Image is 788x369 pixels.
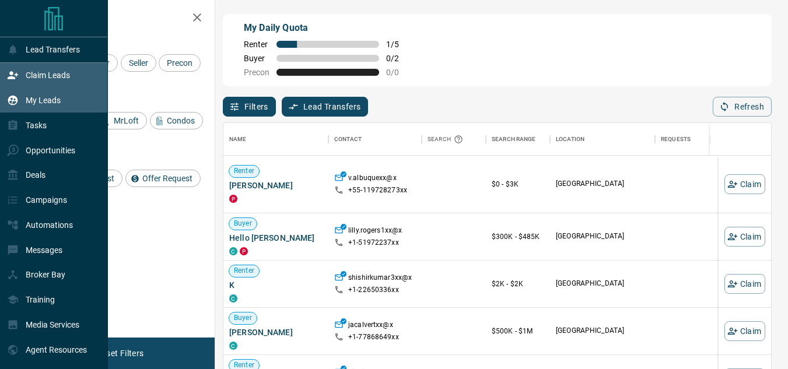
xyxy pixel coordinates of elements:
span: MrLoft [110,116,143,125]
div: Condos [150,112,203,129]
button: Lead Transfers [282,97,369,117]
button: Claim [724,174,765,194]
span: Buyer [229,313,257,323]
span: Precon [244,68,269,77]
p: $0 - $3K [492,179,544,189]
button: Filters [223,97,276,117]
span: 1 / 5 [386,40,412,49]
span: Buyer [244,54,269,63]
span: Condos [163,116,199,125]
p: +1- 51972237xx [348,238,399,248]
p: +1- 77868649xx [348,332,399,342]
button: Claim [724,274,765,294]
p: My Daily Quota [244,21,412,35]
div: Search Range [486,123,550,156]
div: Name [223,123,328,156]
div: MrLoft [97,112,147,129]
span: 0 / 2 [386,54,412,63]
div: Location [556,123,584,156]
span: 0 / 0 [386,68,412,77]
div: Search Range [492,123,536,156]
p: jacalvertxx@x [348,320,393,332]
div: Search [428,123,466,156]
h2: Filters [37,12,203,26]
p: [GEOGRAPHIC_DATA] [556,231,649,241]
p: $2K - $2K [492,279,544,289]
span: Renter [229,166,259,176]
p: lilly.rogers1xx@x [348,226,402,238]
span: Buyer [229,219,257,229]
button: Claim [724,227,765,247]
p: $500K - $1M [492,326,544,336]
div: condos.ca [229,247,237,255]
div: Contact [334,123,362,156]
span: [PERSON_NAME] [229,180,323,191]
div: Offer Request [125,170,201,187]
p: [GEOGRAPHIC_DATA] [556,326,649,336]
p: [GEOGRAPHIC_DATA] [556,179,649,189]
span: Precon [163,58,197,68]
button: Refresh [713,97,772,117]
div: property.ca [229,195,237,203]
div: Name [229,123,247,156]
button: Claim [724,321,765,341]
span: K [229,279,323,291]
span: Renter [229,266,259,276]
p: shishirkumar3xx@x [348,273,412,285]
div: property.ca [240,247,248,255]
div: Requests [661,123,691,156]
p: $300K - $485K [492,231,544,242]
span: Offer Request [138,174,197,183]
p: [GEOGRAPHIC_DATA] [556,279,649,289]
div: condos.ca [229,342,237,350]
span: Renter [244,40,269,49]
p: +1- 22650336xx [348,285,399,295]
div: Requests [655,123,760,156]
button: Reset Filters [89,343,151,363]
p: +55- 119728273xx [348,185,407,195]
div: Contact [328,123,422,156]
div: Seller [121,54,156,72]
p: v.albuquexx@x [348,173,397,185]
div: condos.ca [229,294,237,303]
div: Precon [159,54,201,72]
span: [PERSON_NAME] [229,326,323,338]
div: Location [550,123,655,156]
span: Seller [125,58,152,68]
span: Hello [PERSON_NAME] [229,232,323,244]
